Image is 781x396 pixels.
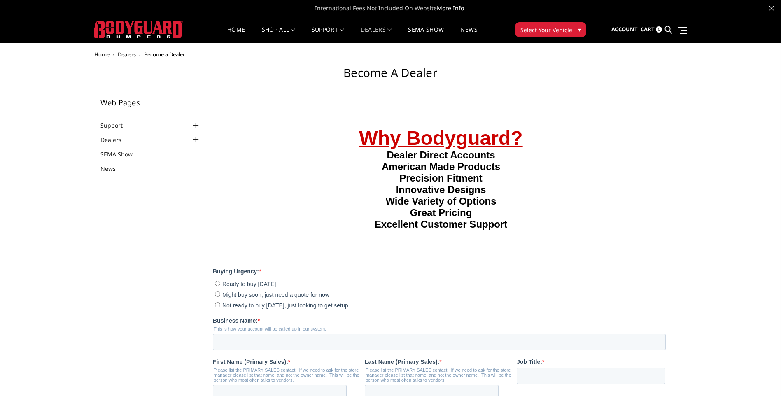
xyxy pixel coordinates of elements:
[2,184,7,190] input: Might buy soon, just need a quote for now
[227,27,245,43] a: Home
[100,121,133,130] a: Support
[520,26,572,34] span: Select Your Vehicle
[408,27,444,43] a: SEMA Show
[641,19,662,41] a: Cart 0
[9,195,135,202] span: Not ready to buy [DATE], just looking to get setup
[152,382,189,389] strong: State/Region:
[100,135,132,144] a: Dealers
[100,150,143,158] a: SEMA Show
[740,356,781,396] iframe: Chat Widget
[312,27,344,43] a: Support
[146,20,310,42] span: Why Bodyguard?
[515,22,586,37] button: Select Your Vehicle
[641,26,655,33] span: Cart
[361,27,392,43] a: Dealers
[174,42,282,54] strong: Dealer Direct Accounts
[65,319,202,335] input: 000-000-0000
[304,382,349,389] strong: Zip/Postal Code:
[100,99,201,106] h5: Web Pages
[304,252,329,258] strong: Job Title:
[152,252,226,258] strong: Last Name (Primary Sales):
[152,261,304,275] legend: Please list the PRIMARY SALES contact. If we need to ask for the store manager please list that n...
[460,27,477,43] a: News
[94,21,183,38] img: BODYGUARD BUMPERS
[197,100,259,111] strong: Great Pricing
[229,312,448,321] strong: This email will be used to login our online dealer portal to order. Please choose a shared email ...
[144,51,185,58] span: Become a Dealer
[94,66,687,86] h1: Become a Dealer
[169,54,287,65] strong: American Made Products
[578,25,581,34] span: ▾
[611,26,638,33] span: Account
[228,303,268,309] strong: Primary Email:
[9,174,63,180] span: Ready to buy [DATE]
[100,164,126,173] a: News
[2,195,7,200] input: Not ready to buy [DATE], just looking to get setup
[94,51,110,58] a: Home
[262,27,295,43] a: shop all
[162,112,295,123] span: Excellent Customer Support
[611,19,638,41] a: Account
[656,26,662,33] span: 0
[183,65,273,88] strong: Precision Fitment Innovative Designs
[2,174,7,179] input: Ready to buy [DATE]
[173,89,283,100] strong: Wide Variety of Options
[118,51,136,58] a: Dealers
[9,184,117,191] span: Might buy soon, just need a quote for now
[437,4,464,12] a: More Info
